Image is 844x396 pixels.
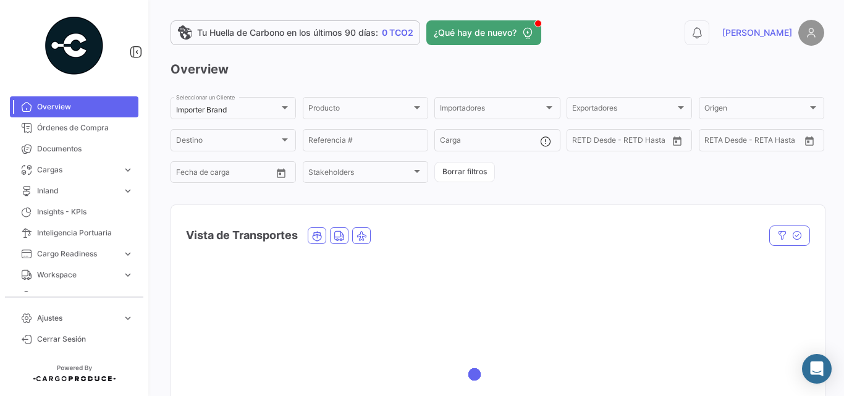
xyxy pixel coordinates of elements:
[171,61,824,78] h3: Overview
[207,170,253,179] input: Hasta
[122,164,133,175] span: expand_more
[43,15,105,77] img: powered-by.png
[176,105,227,114] mat-select-trigger: Importer Brand
[37,206,133,217] span: Insights - KPIs
[382,27,413,39] span: 0 TCO2
[722,27,792,39] span: [PERSON_NAME]
[37,164,117,175] span: Cargas
[668,132,686,150] button: Open calendar
[308,228,326,243] button: Ocean
[603,138,649,146] input: Hasta
[308,106,411,114] span: Producto
[434,27,517,39] span: ¿Qué hay de nuevo?
[37,143,133,154] span: Documentos
[308,170,411,179] span: Stakeholders
[10,285,138,306] a: Programas
[122,269,133,280] span: expand_more
[176,170,198,179] input: Desde
[331,228,348,243] button: Land
[171,20,420,45] a: Tu Huella de Carbono en los últimos 90 días:0 TCO2
[122,248,133,259] span: expand_more
[272,164,290,182] button: Open calendar
[37,290,133,301] span: Programas
[37,101,133,112] span: Overview
[176,138,279,146] span: Destino
[37,313,117,324] span: Ajustes
[10,117,138,138] a: Órdenes de Compra
[197,27,378,39] span: Tu Huella de Carbono en los últimos 90 días:
[37,248,117,259] span: Cargo Readiness
[122,185,133,196] span: expand_more
[37,185,117,196] span: Inland
[798,20,824,46] img: placeholder-user.png
[800,132,819,150] button: Open calendar
[572,138,594,146] input: Desde
[572,106,675,114] span: Exportadores
[704,138,727,146] input: Desde
[426,20,541,45] button: ¿Qué hay de nuevo?
[37,122,133,133] span: Órdenes de Compra
[122,313,133,324] span: expand_more
[440,106,543,114] span: Importadores
[10,138,138,159] a: Documentos
[37,227,133,238] span: Inteligencia Portuaria
[37,334,133,345] span: Cerrar Sesión
[353,228,370,243] button: Air
[10,96,138,117] a: Overview
[10,222,138,243] a: Inteligencia Portuaria
[704,106,808,114] span: Origen
[735,138,781,146] input: Hasta
[434,162,495,182] button: Borrar filtros
[802,354,832,384] div: Abrir Intercom Messenger
[186,227,298,244] h4: Vista de Transportes
[37,269,117,280] span: Workspace
[10,201,138,222] a: Insights - KPIs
